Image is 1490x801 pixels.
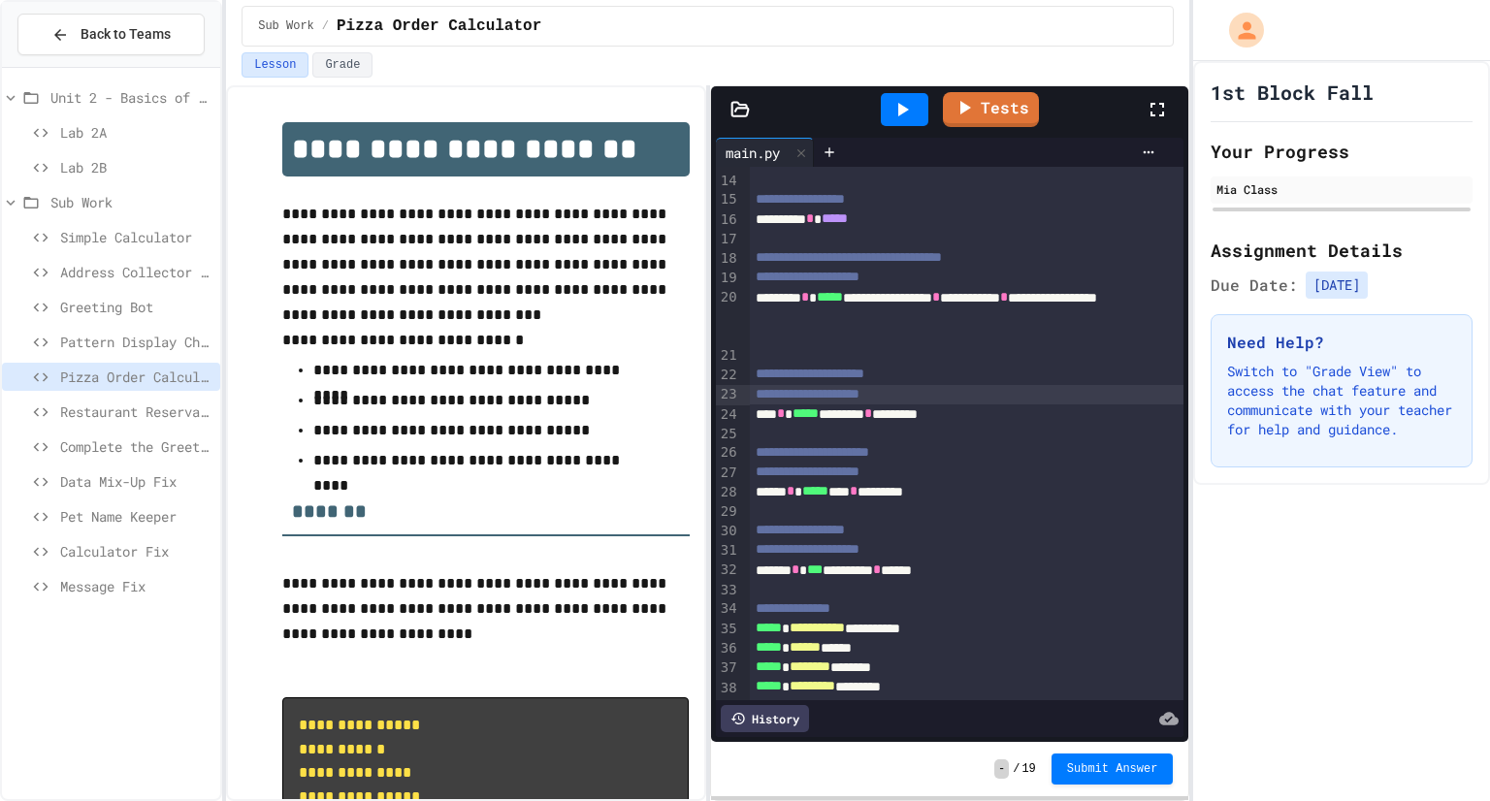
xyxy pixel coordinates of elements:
span: Simple Calculator [60,227,212,247]
div: 31 [716,541,740,561]
h1: 1st Block Fall [1211,79,1374,106]
span: Sub Work [50,192,212,212]
div: 18 [716,249,740,269]
span: Message Fix [60,576,212,596]
div: 37 [716,658,740,678]
span: Lab 2B [60,157,212,177]
span: Unit 2 - Basics of Python [50,87,212,108]
h2: Assignment Details [1211,237,1473,264]
div: 17 [716,230,740,249]
div: Mia Class [1216,180,1467,198]
span: Submit Answer [1067,761,1158,777]
button: Lesson [242,52,308,78]
div: 22 [716,366,740,385]
h2: Your Progress [1211,138,1473,165]
div: History [721,705,809,732]
span: Back to Teams [81,24,171,45]
span: Pizza Order Calculator [60,367,212,387]
span: Restaurant Reservation System [60,401,212,422]
span: Complete the Greeting [60,436,212,457]
div: 20 [716,288,740,346]
span: Address Collector Fix [60,262,212,282]
button: Submit Answer [1052,753,1174,785]
span: Lab 2A [60,122,212,143]
div: 26 [716,443,740,463]
span: Pattern Display Challenge [60,332,212,352]
div: main.py [716,138,814,167]
div: 30 [716,522,740,541]
span: Calculator Fix [60,541,212,561]
button: Back to Teams [17,14,205,55]
span: - [994,759,1009,779]
div: 32 [716,561,740,580]
span: Pizza Order Calculator [337,15,541,38]
div: 16 [716,210,740,230]
span: [DATE] [1306,272,1368,299]
h3: Need Help? [1227,331,1456,354]
span: Pet Name Keeper [60,506,212,527]
div: 36 [716,639,740,658]
div: 14 [716,172,740,191]
span: Sub Work [258,18,314,34]
span: 19 [1021,761,1035,777]
a: Tests [943,92,1039,127]
div: 25 [716,425,740,444]
span: / [1013,761,1020,777]
div: 34 [716,599,740,619]
div: 29 [716,502,740,522]
div: 28 [716,483,740,502]
div: 27 [716,464,740,483]
span: Data Mix-Up Fix [60,471,212,492]
span: Due Date: [1211,273,1298,297]
div: 24 [716,405,740,425]
div: My Account [1209,8,1269,52]
div: 19 [716,269,740,288]
div: 23 [716,385,740,404]
div: 33 [716,581,740,600]
div: main.py [716,143,790,163]
div: 21 [716,346,740,366]
div: 35 [716,620,740,639]
div: 15 [716,190,740,209]
button: Grade [312,52,372,78]
p: Switch to "Grade View" to access the chat feature and communicate with your teacher for help and ... [1227,362,1456,439]
span: Greeting Bot [60,297,212,317]
div: 38 [716,679,740,698]
span: / [322,18,329,34]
